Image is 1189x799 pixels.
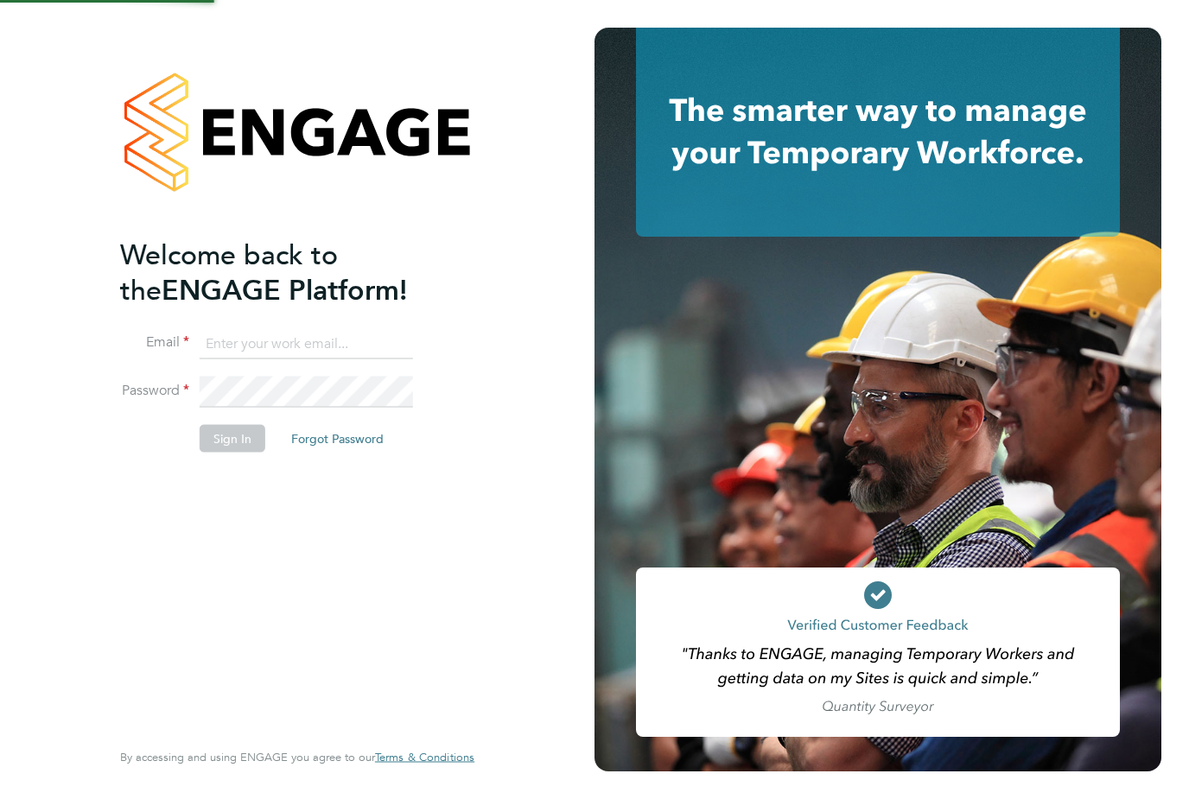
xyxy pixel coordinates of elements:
[200,425,265,453] button: Sign In
[120,382,189,400] label: Password
[375,750,474,764] span: Terms & Conditions
[277,425,397,453] button: Forgot Password
[200,328,413,359] input: Enter your work email...
[120,237,457,308] h2: ENGAGE Platform!
[120,238,338,307] span: Welcome back to the
[120,333,189,352] label: Email
[120,750,474,764] span: By accessing and using ENGAGE you agree to our
[375,751,474,764] a: Terms & Conditions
